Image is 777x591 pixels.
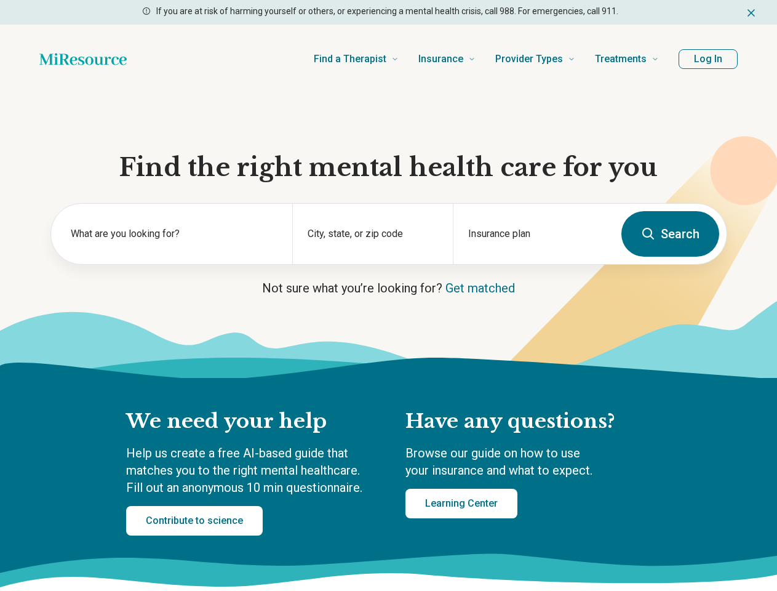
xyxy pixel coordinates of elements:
[126,409,381,435] h2: We need your help
[156,5,618,18] p: If you are at risk of harming yourself or others, or experiencing a mental health crisis, call 98...
[405,489,517,518] a: Learning Center
[595,34,659,84] a: Treatments
[495,34,575,84] a: Provider Types
[405,444,651,479] p: Browse our guide on how to use your insurance and what to expect.
[314,34,399,84] a: Find a Therapist
[126,444,381,496] p: Help us create a free AI-based guide that matches you to the right mental healthcare. Fill out an...
[418,50,463,68] span: Insurance
[745,5,757,20] button: Dismiss
[418,34,476,84] a: Insurance
[495,50,563,68] span: Provider Types
[39,47,127,71] a: Home page
[126,506,263,536] a: Contribute to science
[405,409,651,435] h2: Have any questions?
[50,151,727,183] h1: Find the right mental health care for you
[621,211,719,257] button: Search
[679,49,738,69] button: Log In
[445,281,515,295] a: Get matched
[314,50,386,68] span: Find a Therapist
[71,227,277,241] label: What are you looking for?
[50,279,727,297] p: Not sure what you’re looking for?
[595,50,647,68] span: Treatments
